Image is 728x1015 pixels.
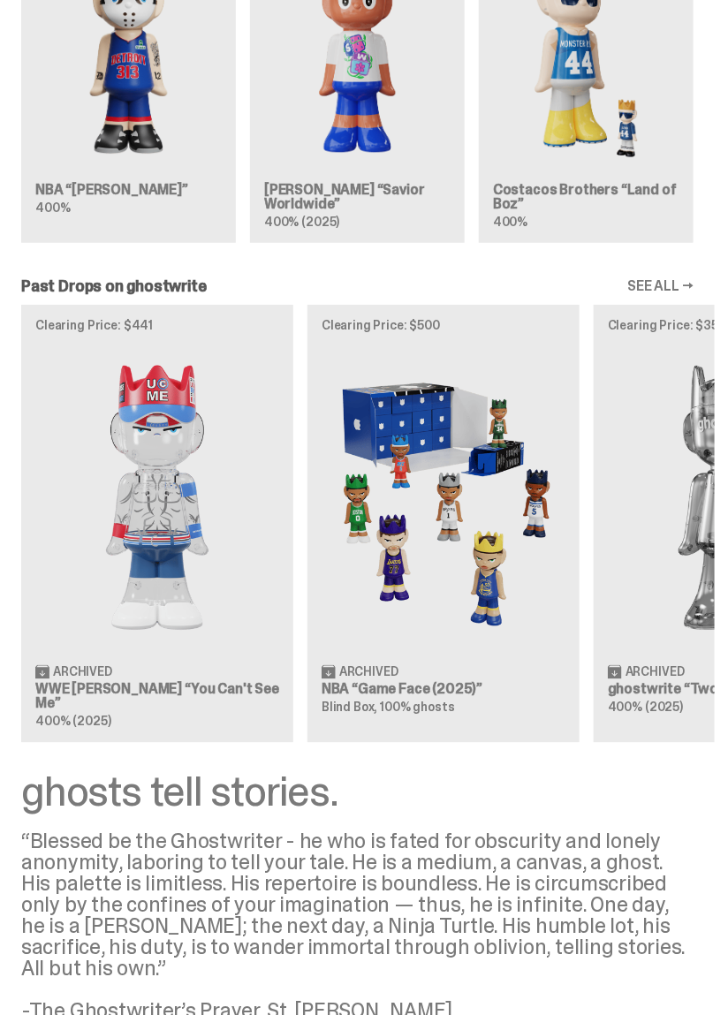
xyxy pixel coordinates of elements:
[21,278,207,294] h2: Past Drops on ghostwrite
[322,683,565,697] h3: NBA “Game Face (2025)”
[35,183,222,197] h3: NBA “[PERSON_NAME]”
[627,279,694,293] a: SEE ALL →
[339,666,398,678] span: Archived
[21,305,293,743] a: Clearing Price: $441 You Can't See Me Archived
[35,345,279,650] img: You Can't See Me
[626,666,685,678] span: Archived
[322,345,565,650] img: Game Face (2025)
[35,200,70,216] span: 400%
[307,305,580,743] a: Clearing Price: $500 Game Face (2025) Archived
[264,183,451,211] h3: [PERSON_NAME] “Savior Worldwide”
[53,666,112,678] span: Archived
[380,700,454,716] span: 100% ghosts
[21,771,694,814] div: ghosts tell stories.
[264,214,339,230] span: 400% (2025)
[322,700,378,716] span: Blind Box,
[608,700,683,716] span: 400% (2025)
[493,214,527,230] span: 400%
[493,183,679,211] h3: Costacos Brothers “Land of Boz”
[35,714,110,730] span: 400% (2025)
[35,319,279,331] p: Clearing Price: $441
[35,683,279,711] h3: WWE [PERSON_NAME] “You Can't See Me”
[322,319,565,331] p: Clearing Price: $500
